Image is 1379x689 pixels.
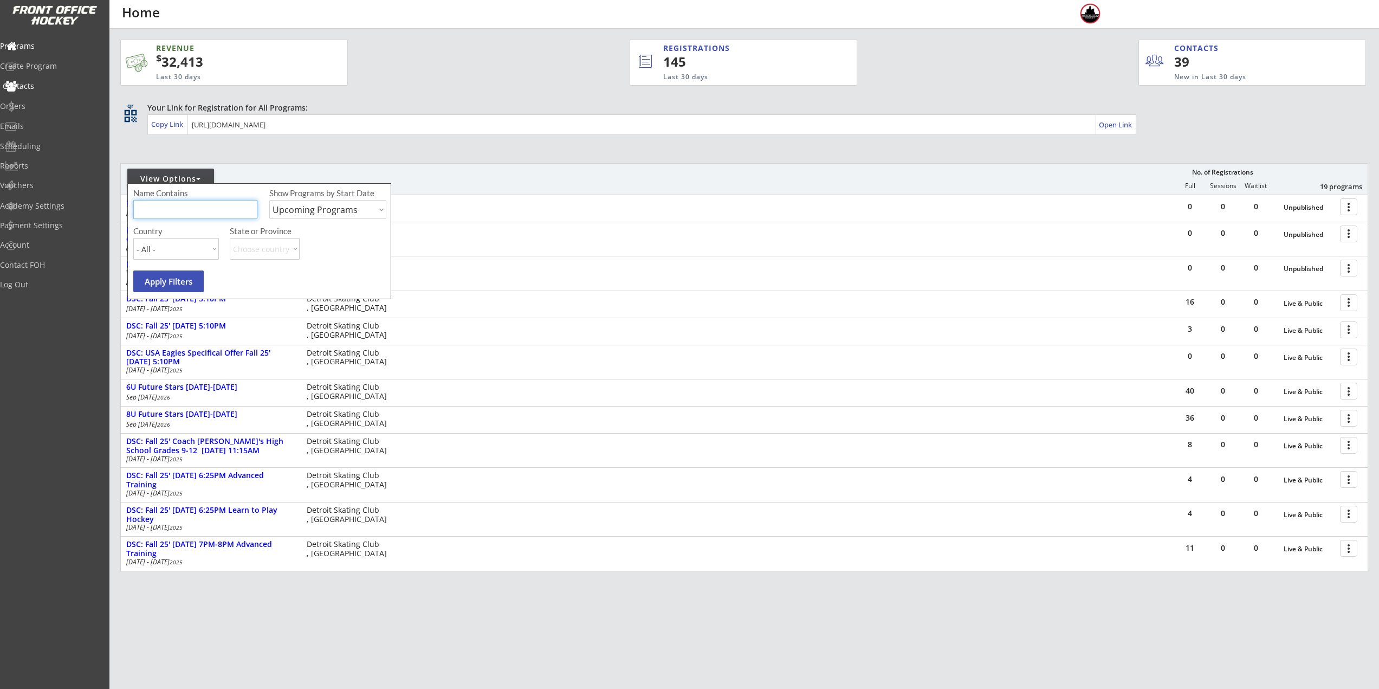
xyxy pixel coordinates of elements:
div: DSC: Fall 25' [DATE] 7PM-8PM Advanced Training [126,540,295,558]
div: Sep [DATE] [126,421,292,428]
button: more_vert [1340,260,1357,276]
div: Detroit Skating Club , [GEOGRAPHIC_DATA] [307,294,392,313]
div: Live & Public [1284,476,1335,484]
div: [DATE] - [DATE] [126,490,292,497]
div: 0 [1240,510,1272,517]
em: 2025 [170,558,183,566]
div: [DATE] - [DATE] [126,559,292,565]
div: REVENUE [156,43,295,54]
div: Last 30 days [156,73,295,82]
div: 0 [1207,203,1239,210]
button: more_vert [1340,437,1357,454]
div: Fall 2025 Walk-On Opportunities [126,198,295,208]
div: Detroit Skating Club , [GEOGRAPHIC_DATA] [307,383,392,401]
div: 36 [1174,414,1206,422]
button: more_vert [1340,294,1357,311]
div: Live & Public [1284,511,1335,519]
div: [DATE] - [DATE] [126,279,292,285]
div: 0 [1207,510,1239,517]
button: more_vert [1340,383,1357,400]
div: [DATE] - [DATE] [126,306,292,312]
div: 3 [1174,325,1206,333]
em: 2026 [157,421,170,428]
div: 40 [1174,387,1206,395]
div: 0 [1207,264,1239,272]
em: 2025 [170,332,183,340]
div: 0 [1174,352,1206,360]
div: Unpublished [1284,231,1335,239]
div: Live & Public [1284,300,1335,307]
button: more_vert [1340,198,1357,215]
div: 0 [1240,414,1272,422]
button: more_vert [1340,471,1357,488]
div: 0 [1240,387,1272,395]
a: Open Link [1099,117,1133,132]
div: REGISTRATIONS [663,43,806,54]
button: more_vert [1340,506,1357,523]
div: 8U Future Stars [DATE]-[DATE] [126,410,295,419]
div: 0 [1207,441,1239,448]
div: CONTACTS [1174,43,1223,54]
div: Detroit Skating Club , [GEOGRAPHIC_DATA] [307,471,392,490]
div: DSC: Fall 25' [DATE] 5:10PM [126,321,295,331]
div: 0 [1240,298,1272,306]
div: 4 [1174,510,1206,517]
div: Waitlist [1239,182,1272,190]
div: DSC: Fall 25' [DATE] 6:25PM Learn to Play Hockey [126,506,295,524]
div: 11 [1174,544,1206,552]
div: [GEOGRAPHIC_DATA]: Fall 25' [DATE] 6:00PM-7:20PM Grades (1-5) [126,260,295,278]
div: 16 [1174,298,1206,306]
div: Last 30 days [663,73,812,82]
div: DSC: USA Eagles Specifical Offer Fall 25' [DATE] 5:10PM [126,349,295,367]
div: Full [1174,182,1206,190]
div: 0 [1207,544,1239,552]
div: Live & Public [1284,442,1335,450]
div: 0 [1207,298,1239,306]
div: 0 [1240,203,1272,210]
div: Contacts [3,82,100,90]
div: No. of Registrations [1189,169,1256,176]
div: Unpublished [1284,204,1335,211]
div: Live & Public [1284,415,1335,423]
div: DSC: Fall 25' [DATE] 5:10PM [126,294,295,304]
div: 32,413 [156,53,313,71]
button: more_vert [1340,226,1357,242]
div: [DATE] - [DATE] [126,456,292,462]
div: [GEOGRAPHIC_DATA]: Fall 25' [DATE] 4:30-6:00PM Grades 6-12 [126,226,295,244]
div: 4 [1174,475,1206,483]
div: New in Last 30 days [1174,73,1315,82]
button: Apply Filters [133,271,204,292]
em: 2026 [157,394,170,401]
div: Live & Public [1284,388,1335,396]
sup: $ [156,51,161,65]
div: DSC: Fall 25' [DATE] 6:25PM Advanced Training [126,471,295,490]
div: 145 [663,53,820,71]
div: [DATE] - [DATE] [126,367,292,374]
div: Your Link for Registration for All Programs: [147,102,1335,113]
div: Detroit Skating Club , [GEOGRAPHIC_DATA] [307,321,392,340]
div: Country [133,227,219,235]
div: 0 [1207,352,1239,360]
div: State or Province [230,227,385,235]
div: 0 [1207,414,1239,422]
div: Live & Public [1284,354,1335,362]
div: [DATE] - [DATE] [126,333,292,339]
div: Live & Public [1284,327,1335,334]
div: 0 [1174,203,1206,210]
div: 0 [1207,475,1239,483]
div: 0 [1207,229,1239,237]
div: 6U Future Stars [DATE]-[DATE] [126,383,295,392]
div: [DATE] - [DATE] [126,210,292,216]
button: more_vert [1340,321,1357,338]
div: 0 [1207,325,1239,333]
div: Detroit Skating Club , [GEOGRAPHIC_DATA] [307,410,392,428]
div: Sessions [1207,182,1239,190]
button: more_vert [1340,349,1357,365]
div: 0 [1240,352,1272,360]
div: 0 [1240,475,1272,483]
div: qr [124,102,137,110]
div: DSC: Fall 25' Coach [PERSON_NAME]'s High School Grades 9-12 [DATE] 11:15AM [126,437,295,455]
div: Detroit Skating Club , [GEOGRAPHIC_DATA] [307,506,392,524]
div: Name Contains [133,189,219,197]
div: Detroit Skating Club , [GEOGRAPHIC_DATA] [307,349,392,367]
